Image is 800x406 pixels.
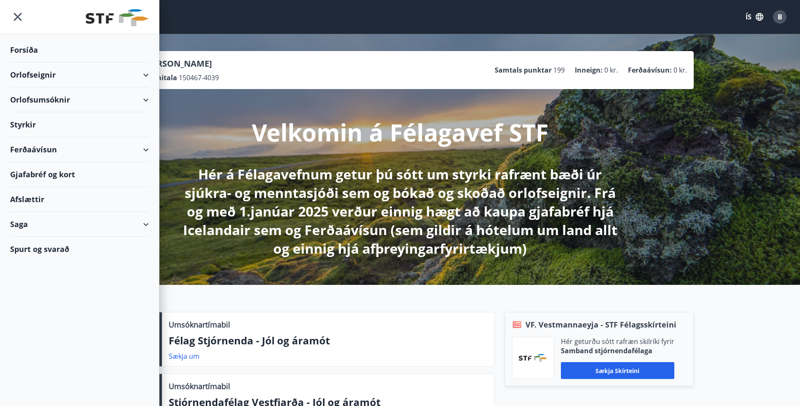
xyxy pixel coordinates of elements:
[525,319,676,330] span: VF. Vestmannaeyja - STF Félagsskírteini
[561,337,674,346] p: Hér geturðu sótt rafræn skilríki fyrir
[169,381,230,392] p: Umsóknartímabil
[561,346,674,355] p: Samband stjórnendafélaga
[604,65,618,75] span: 0 kr.
[673,65,687,75] span: 0 kr.
[561,362,674,379] button: Sækja skírteini
[10,62,149,87] div: Orlofseignir
[10,9,25,24] button: menu
[741,9,768,24] button: ÍS
[10,87,149,112] div: Orlofsumsóknir
[770,7,790,27] button: B
[10,162,149,187] div: Gjafabréf og kort
[144,58,219,70] p: [PERSON_NAME]
[169,319,230,330] p: Umsóknartímabil
[778,12,782,22] span: B
[10,237,149,261] div: Spurt og svarað
[10,187,149,212] div: Afslættir
[10,112,149,137] div: Styrkir
[553,65,565,75] span: 199
[10,137,149,162] div: Ferðaávísun
[179,73,219,82] span: 150467-4039
[169,333,488,348] p: Félag Stjórnenda - Jól og áramót
[628,65,672,75] p: Ferðaávísun :
[519,354,547,362] img: vjCaq2fThgY3EUYqSgpjEiBg6WP39ov69hlhuPVN.png
[252,116,549,148] p: Velkomin á Félagavef STF
[495,65,552,75] p: Samtals punktar
[86,9,149,26] img: union_logo
[575,65,603,75] p: Inneign :
[10,38,149,62] div: Forsíða
[10,212,149,237] div: Saga
[144,73,177,82] p: Kennitala
[169,352,199,361] a: Sækja um
[178,165,623,258] p: Hér á Félagavefnum getur þú sótt um styrki rafrænt bæði úr sjúkra- og menntasjóði sem og bókað og...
